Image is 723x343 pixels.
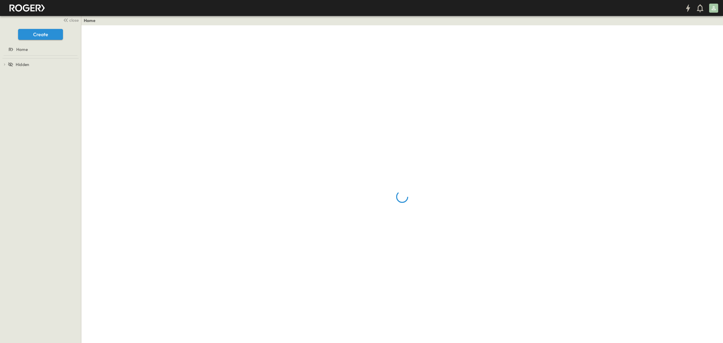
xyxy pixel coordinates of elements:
span: Hidden [16,61,29,68]
button: Create [18,29,63,40]
nav: breadcrumbs [84,17,99,24]
a: Home [1,45,79,54]
span: Home [16,46,28,52]
button: close [61,16,80,24]
span: close [69,17,79,23]
a: Home [84,17,95,24]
